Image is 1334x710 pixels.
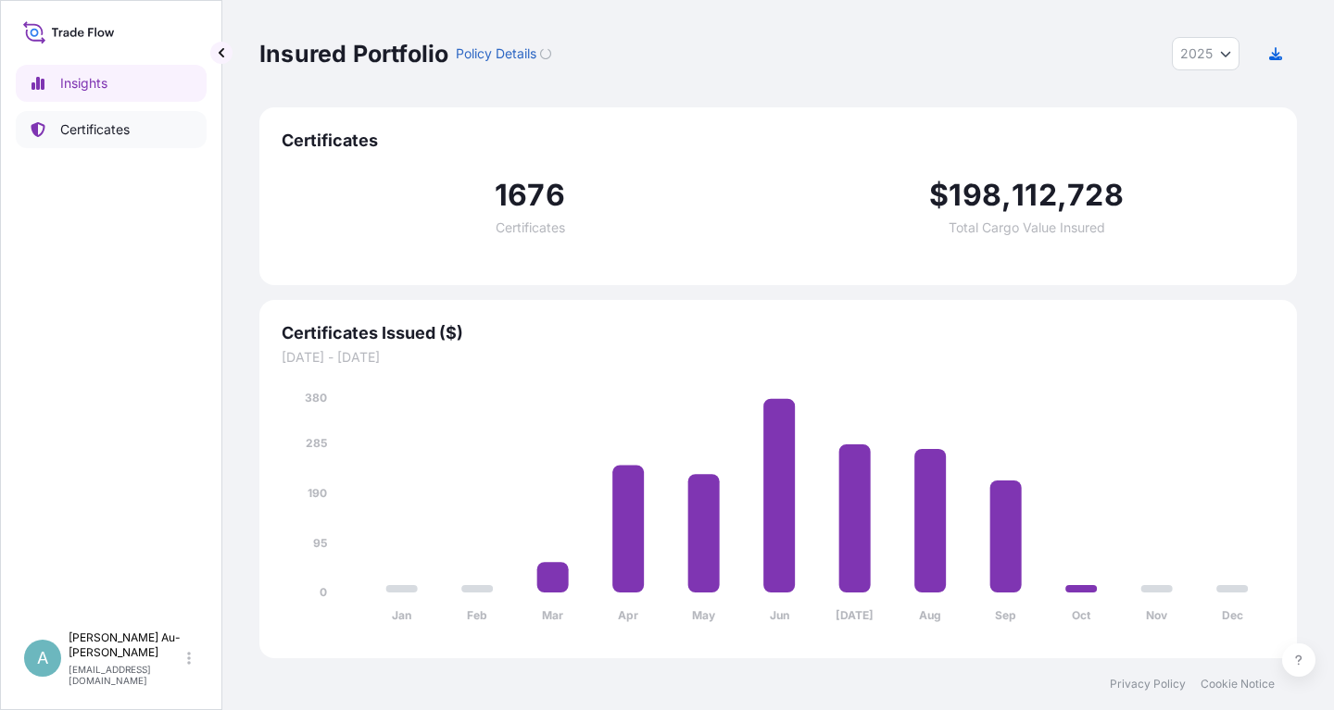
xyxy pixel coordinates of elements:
p: Policy Details [456,44,536,63]
a: Privacy Policy [1110,677,1186,691]
tspan: 190 [308,486,327,500]
span: Certificates Issued ($) [282,322,1275,344]
tspan: Dec [1222,608,1243,622]
span: [DATE] - [DATE] [282,348,1275,367]
span: 198 [949,181,1001,210]
a: Certificates [16,111,207,148]
span: Total Cargo Value Insured [949,221,1105,234]
p: Certificates [60,120,130,139]
p: Insured Portfolio [259,39,448,69]
tspan: Jan [392,608,411,622]
span: , [1001,181,1012,210]
span: $ [929,181,949,210]
tspan: 0 [320,585,327,599]
span: 1676 [495,181,565,210]
button: Loading [540,39,551,69]
span: Certificates [496,221,565,234]
p: Insights [60,74,107,93]
tspan: May [692,608,716,622]
tspan: Feb [467,608,487,622]
a: Cookie Notice [1201,677,1275,691]
tspan: Oct [1072,608,1091,622]
div: Loading [540,48,551,59]
tspan: [DATE] [836,608,874,622]
tspan: Aug [919,608,941,622]
span: A [37,649,48,667]
tspan: Jun [770,608,789,622]
tspan: Nov [1146,608,1168,622]
p: [PERSON_NAME] Au-[PERSON_NAME] [69,630,183,660]
tspan: 380 [305,391,327,405]
tspan: 285 [306,436,327,450]
span: 112 [1012,181,1057,210]
tspan: Apr [618,608,638,622]
a: Insights [16,65,207,102]
span: 728 [1067,181,1124,210]
p: [EMAIL_ADDRESS][DOMAIN_NAME] [69,664,183,686]
tspan: 95 [313,536,327,550]
tspan: Mar [542,608,563,622]
span: Certificates [282,130,1275,152]
button: Year Selector [1172,37,1240,70]
span: , [1057,181,1067,210]
span: 2025 [1180,44,1213,63]
tspan: Sep [995,608,1016,622]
